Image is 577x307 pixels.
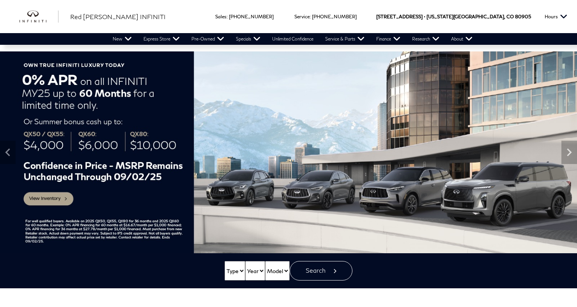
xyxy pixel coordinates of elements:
a: About [445,33,478,45]
a: [PHONE_NUMBER] [229,14,274,19]
a: Pre-Owned [186,33,230,45]
a: [STREET_ADDRESS] • [US_STATE][GEOGRAPHIC_DATA], CO 80905 [376,14,531,19]
a: infiniti [19,11,58,23]
img: INFINITI [19,11,58,23]
select: Vehicle Model [265,261,290,281]
select: Vehicle Year [245,261,265,281]
a: New [107,33,138,45]
span: Service [294,14,310,19]
span: Red [PERSON_NAME] INFINITI [70,13,166,20]
a: Unlimited Confidence [266,33,319,45]
a: Finance [370,33,406,45]
a: Red [PERSON_NAME] INFINITI [70,12,166,21]
nav: Main Navigation [107,33,478,45]
span: : [227,14,228,19]
span: : [310,14,311,19]
button: Search [290,261,352,281]
a: Research [406,33,445,45]
a: [PHONE_NUMBER] [312,14,357,19]
a: Service & Parts [319,33,370,45]
select: Vehicle Type [225,261,245,281]
a: Express Store [138,33,186,45]
span: Sales [215,14,227,19]
a: Specials [230,33,266,45]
